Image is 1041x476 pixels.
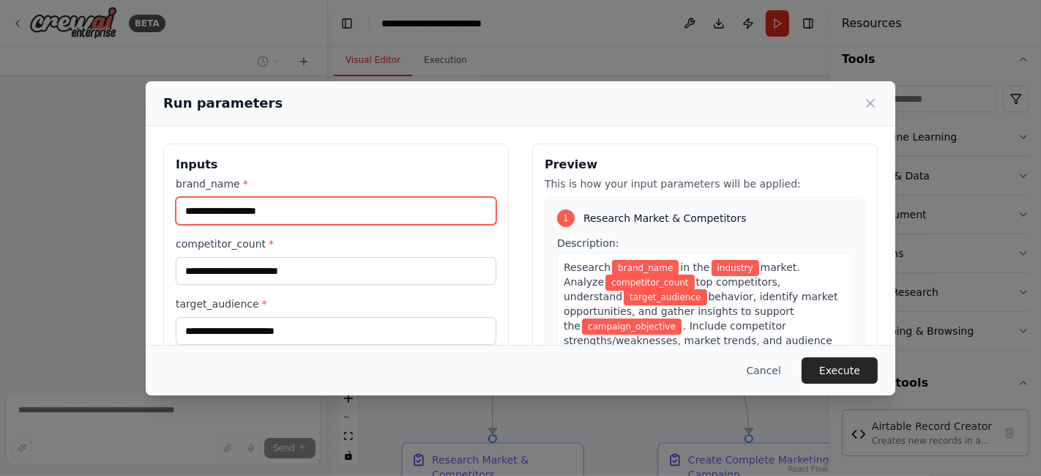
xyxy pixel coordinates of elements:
span: . Include competitor strengths/weaknesses, market trends, and audience preferences. [564,320,832,361]
span: Variable: target_audience [624,289,706,305]
span: Variable: campaign_objective [582,319,682,335]
span: behavior, identify market opportunities, and gather insights to support the [564,291,838,332]
span: in the [680,261,709,273]
span: Research Market & Competitors [583,211,747,226]
span: Description: [557,237,619,249]
h3: Inputs [176,156,496,174]
button: Execute [802,357,878,384]
h2: Run parameters [163,93,283,114]
label: competitor_count [176,237,496,251]
label: target_audience [176,297,496,311]
span: market. Analyze [564,261,800,288]
label: brand_name [176,176,496,191]
span: Variable: competitor_count [605,275,695,291]
button: Cancel [735,357,793,384]
div: 1 [557,209,575,227]
span: top competitors, understand [564,276,780,302]
span: Research [564,261,611,273]
p: This is how your input parameters will be applied: [545,176,865,191]
span: Variable: brand_name [612,260,679,276]
h3: Preview [545,156,865,174]
span: Variable: industry [712,260,759,276]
